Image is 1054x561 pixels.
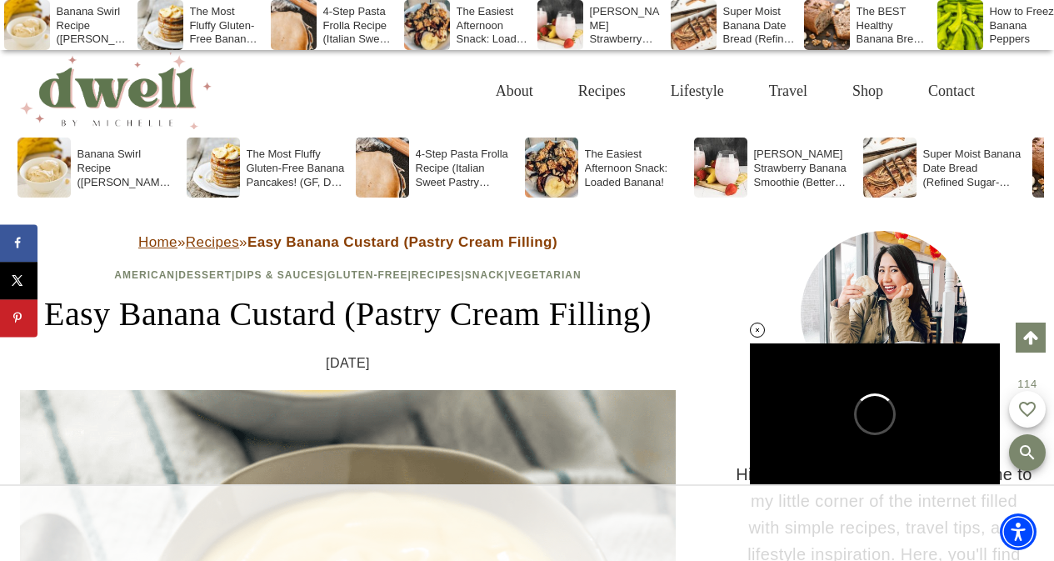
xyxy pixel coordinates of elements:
[465,269,505,281] a: Snack
[648,64,747,118] a: Lifestyle
[20,53,212,129] img: DWELL by michelle
[906,64,997,118] a: Contact
[556,64,648,118] a: Recipes
[138,234,177,250] a: Home
[138,234,557,250] span: » »
[114,269,581,281] span: | | | | | |
[473,64,997,118] nav: Primary Navigation
[884,271,885,272] iframe: Advertisement
[178,269,232,281] a: Dessert
[114,269,175,281] a: American
[412,269,462,281] a: Recipes
[473,64,556,118] a: About
[326,353,370,374] time: [DATE]
[235,269,323,281] a: Dips & Sauces
[327,269,407,281] a: Gluten-Free
[830,64,906,118] a: Shop
[508,269,582,281] a: Vegetarian
[747,64,830,118] a: Travel
[734,414,1034,444] h3: HI THERE
[186,234,239,250] a: Recipes
[20,289,676,339] h1: Easy Banana Custard (Pastry Cream Filling)
[1000,513,1037,550] div: Accessibility Menu
[247,234,557,250] strong: Easy Banana Custard (Pastry Cream Filling)
[527,523,527,524] iframe: Advertisement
